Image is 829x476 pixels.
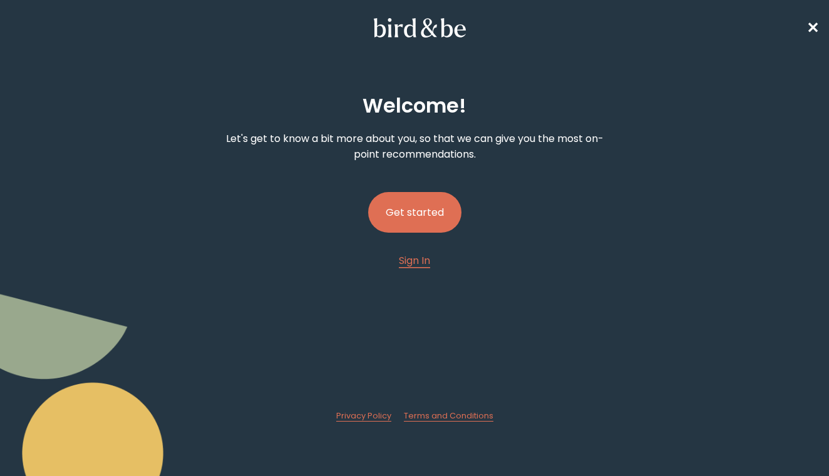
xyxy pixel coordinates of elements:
span: ✕ [806,18,819,38]
a: ✕ [806,17,819,39]
a: Get started [368,172,461,253]
p: Let's get to know a bit more about you, so that we can give you the most on-point recommendations. [217,131,612,162]
h2: Welcome ! [363,91,466,121]
iframe: Gorgias live chat messenger [766,417,816,463]
a: Sign In [399,253,430,268]
a: Terms and Conditions [404,410,493,422]
span: Terms and Conditions [404,410,493,421]
a: Privacy Policy [336,410,391,422]
span: Privacy Policy [336,410,391,421]
button: Get started [368,192,461,233]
